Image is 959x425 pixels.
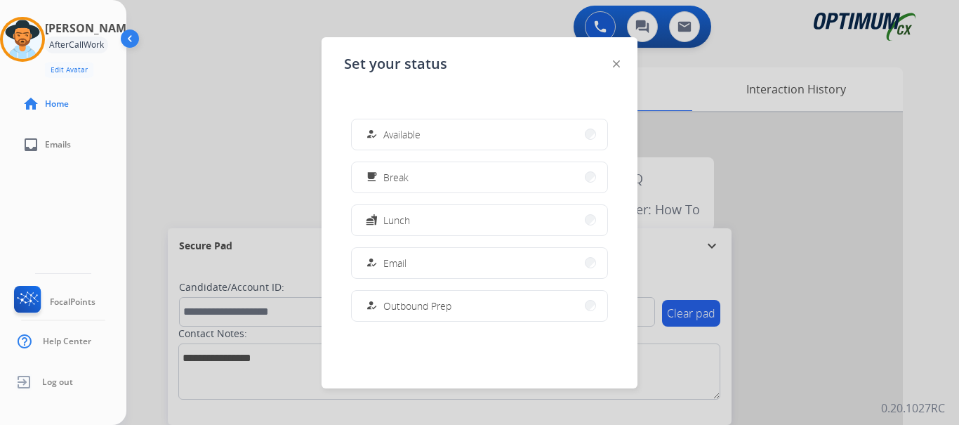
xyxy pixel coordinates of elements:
mat-icon: how_to_reg [366,257,378,269]
button: Edit Avatar [45,62,93,78]
mat-icon: fastfood [366,214,378,226]
span: Log out [42,377,73,388]
div: AfterCallWork [45,37,108,53]
span: Lunch [383,213,410,228]
button: Break [352,162,607,192]
span: Set your status [344,54,447,74]
mat-icon: how_to_reg [366,300,378,312]
button: Email [352,248,607,278]
span: Outbound Prep [383,299,451,313]
span: Email [383,256,406,270]
button: Outbound Prep [352,291,607,321]
img: close-button [613,60,620,67]
span: Emails [45,139,71,150]
span: Available [383,127,421,142]
button: Available [352,119,607,150]
mat-icon: inbox [22,136,39,153]
span: Help Center [43,336,91,347]
mat-icon: free_breakfast [366,171,378,183]
mat-icon: home [22,96,39,112]
h3: [PERSON_NAME] [45,20,136,37]
a: FocalPoints [11,286,95,318]
mat-icon: how_to_reg [366,129,378,140]
span: FocalPoints [50,296,95,308]
p: 0.20.1027RC [881,400,945,417]
span: Break [383,170,409,185]
button: Lunch [352,205,607,235]
img: avatar [3,20,42,59]
span: Home [45,98,69,110]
